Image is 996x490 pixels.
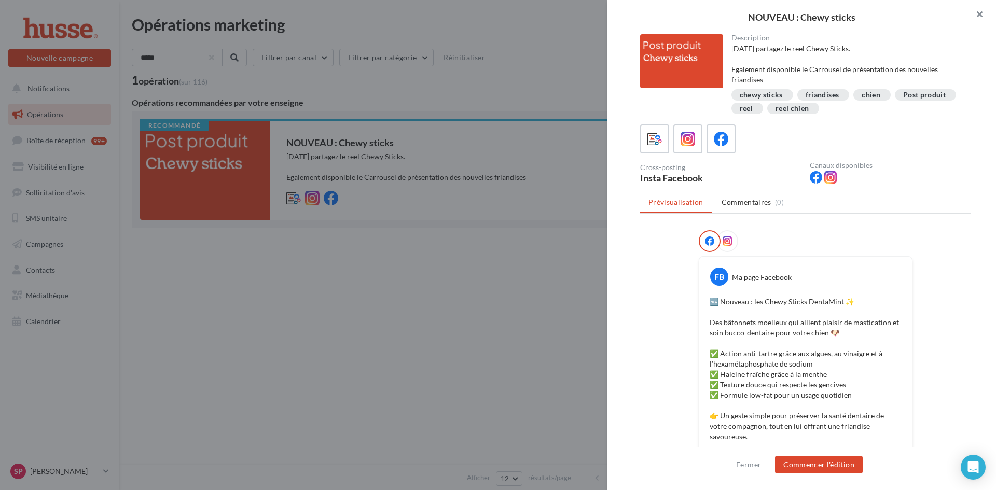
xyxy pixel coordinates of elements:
div: friandises [806,91,839,99]
div: Cross-posting [640,164,801,171]
div: Description [731,34,963,41]
div: Post produit [903,91,946,99]
div: Open Intercom Messenger [961,455,986,480]
div: chien [862,91,880,99]
div: Ma page Facebook [732,272,792,283]
div: Canaux disponibles [810,162,971,169]
div: NOUVEAU : Chewy sticks [624,12,979,22]
div: chewy sticks [740,91,783,99]
span: Commentaires [722,197,771,207]
div: reel [740,105,753,113]
button: Commencer l'édition [775,456,863,473]
div: Insta Facebook [640,173,801,183]
span: (0) [775,198,784,206]
div: [DATE] partagez le reel Chewy Sticks. Egalement disponible le Carrousel de présentation des nouve... [731,44,963,85]
div: reel chien [776,105,809,113]
div: FB [710,268,728,286]
button: Fermer [732,458,765,471]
